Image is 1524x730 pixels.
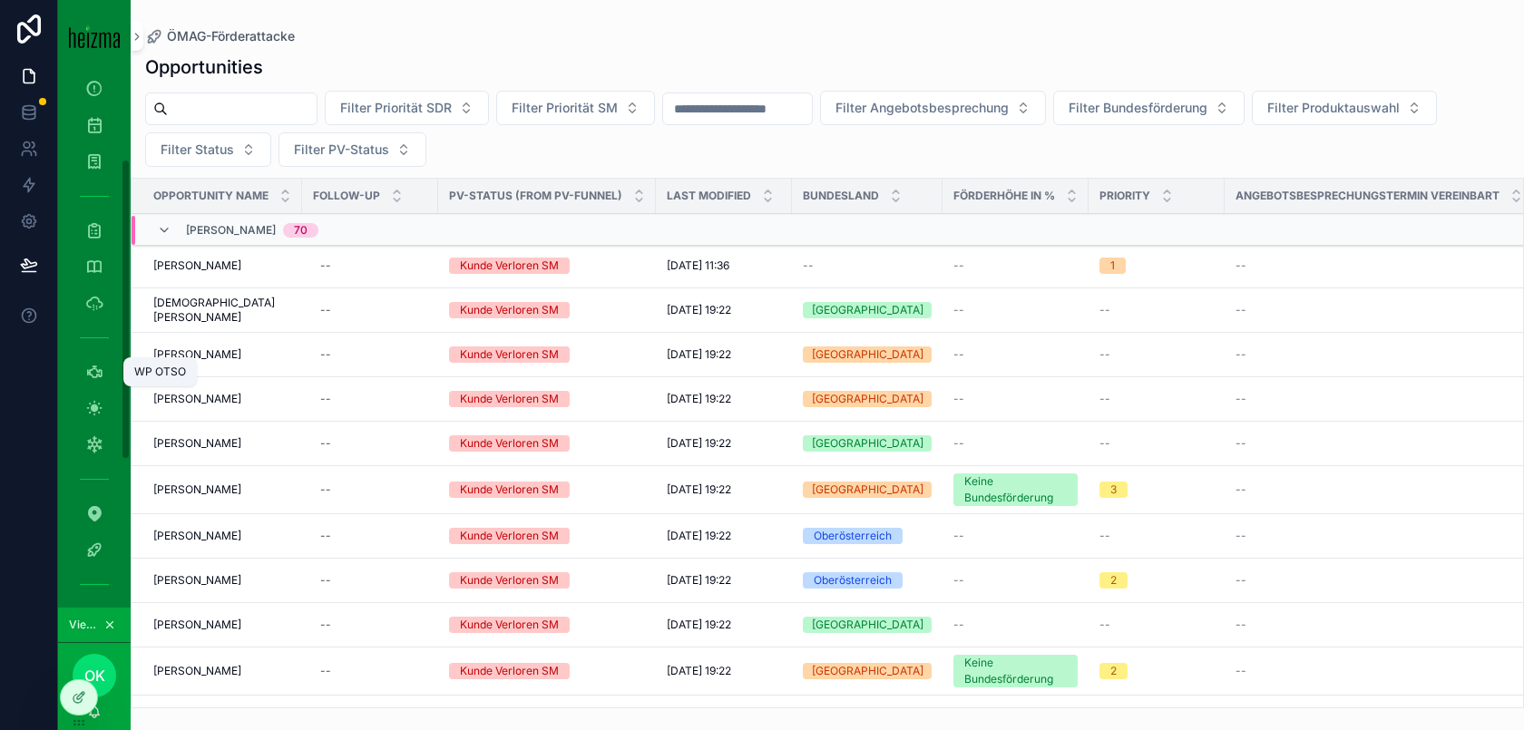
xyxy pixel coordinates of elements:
div: [GEOGRAPHIC_DATA] [812,617,923,633]
div: Keine Bundesförderung [964,473,1067,506]
span: -- [1236,392,1246,406]
div: Kunde Verloren SM [460,663,559,679]
a: [PERSON_NAME] [153,482,291,497]
div: Kunde Verloren SM [460,482,559,498]
div: 1 [1110,258,1115,274]
span: -- [953,618,964,632]
div: -- [320,664,331,678]
a: -- [313,521,427,550]
a: [DATE] 19:22 [667,347,781,362]
span: Filter Produktauswahl [1267,99,1400,117]
span: [DATE] 19:22 [667,618,731,632]
a: [GEOGRAPHIC_DATA] [803,346,932,363]
a: -- [953,392,1078,406]
a: [PERSON_NAME] [153,392,291,406]
span: -- [1236,258,1246,273]
div: [GEOGRAPHIC_DATA] [812,391,923,407]
a: -- [1236,529,1522,543]
a: -- [953,436,1078,451]
a: Keine Bundesförderung [953,473,1078,506]
a: [DATE] 19:22 [667,392,781,406]
button: Select Button [1053,91,1245,125]
a: Oberösterreich [803,528,932,544]
a: [DATE] 19:22 [667,529,781,543]
a: -- [1099,436,1214,451]
div: 70 [294,223,308,238]
a: -- [1236,258,1522,273]
span: [PERSON_NAME] [153,258,241,273]
div: -- [320,347,331,362]
div: [GEOGRAPHIC_DATA] [812,663,923,679]
a: [DATE] 19:22 [667,573,781,588]
button: Select Button [1252,91,1437,125]
div: -- [320,258,331,273]
a: 2 [1099,572,1214,589]
button: Select Button [325,91,489,125]
span: -- [1099,436,1110,451]
button: Select Button [496,91,655,125]
span: [DATE] 19:22 [667,664,731,678]
span: Förderhöhe in % [953,189,1055,203]
a: -- [953,303,1078,317]
a: Keine Bundesförderung [953,655,1078,687]
span: [DEMOGRAPHIC_DATA][PERSON_NAME] [153,296,291,325]
a: [PERSON_NAME] [153,436,291,451]
a: [PERSON_NAME] [153,347,291,362]
div: -- [320,529,331,543]
div: -- [320,618,331,632]
a: -- [1236,392,1522,406]
a: -- [1236,436,1522,451]
span: [DATE] 19:22 [667,436,731,451]
div: 3 [1110,482,1117,498]
div: WP OTSO [134,365,186,379]
div: -- [320,573,331,588]
button: Select Button [145,132,271,167]
span: -- [953,436,964,451]
div: [GEOGRAPHIC_DATA] [812,435,923,452]
a: -- [1236,664,1522,678]
a: Kunde Verloren SM [449,258,645,274]
span: Angebotsbesprechungstermin vereinbart [1236,189,1500,203]
a: [GEOGRAPHIC_DATA] [803,663,932,679]
a: [GEOGRAPHIC_DATA] [803,391,932,407]
span: [PERSON_NAME] [153,529,241,543]
span: Filter Priorität SDR [340,99,452,117]
div: Kunde Verloren SM [460,391,559,407]
span: [PERSON_NAME] [153,347,241,362]
span: Filter PV-Status [294,141,389,159]
a: -- [953,347,1078,362]
a: -- [803,258,932,273]
a: Kunde Verloren SM [449,528,645,544]
span: -- [1236,664,1246,678]
div: [GEOGRAPHIC_DATA] [812,346,923,363]
a: -- [313,429,427,458]
span: -- [953,347,964,362]
a: -- [953,573,1078,588]
span: [DATE] 19:22 [667,347,731,362]
a: 3 [1099,482,1214,498]
a: -- [953,258,1078,273]
a: -- [953,618,1078,632]
a: [GEOGRAPHIC_DATA] [803,482,932,498]
a: -- [1099,529,1214,543]
span: Bundesland [803,189,879,203]
div: 2 [1110,663,1117,679]
span: -- [1236,529,1246,543]
span: -- [953,529,964,543]
a: [GEOGRAPHIC_DATA] [803,617,932,633]
div: Oberösterreich [814,572,892,589]
span: Viewing as [PERSON_NAME] [69,618,100,632]
div: 2 [1110,572,1117,589]
a: 1 [1099,258,1214,274]
a: ÖMAG-Förderattacke [145,27,295,45]
a: [PERSON_NAME] [153,573,291,588]
span: -- [953,392,964,406]
a: -- [953,529,1078,543]
div: Kunde Verloren SM [460,258,559,274]
a: -- [1099,303,1214,317]
a: Kunde Verloren SM [449,617,645,633]
a: Kunde Verloren SM [449,482,645,498]
div: -- [320,392,331,406]
div: Kunde Verloren SM [460,572,559,589]
a: -- [1099,347,1214,362]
